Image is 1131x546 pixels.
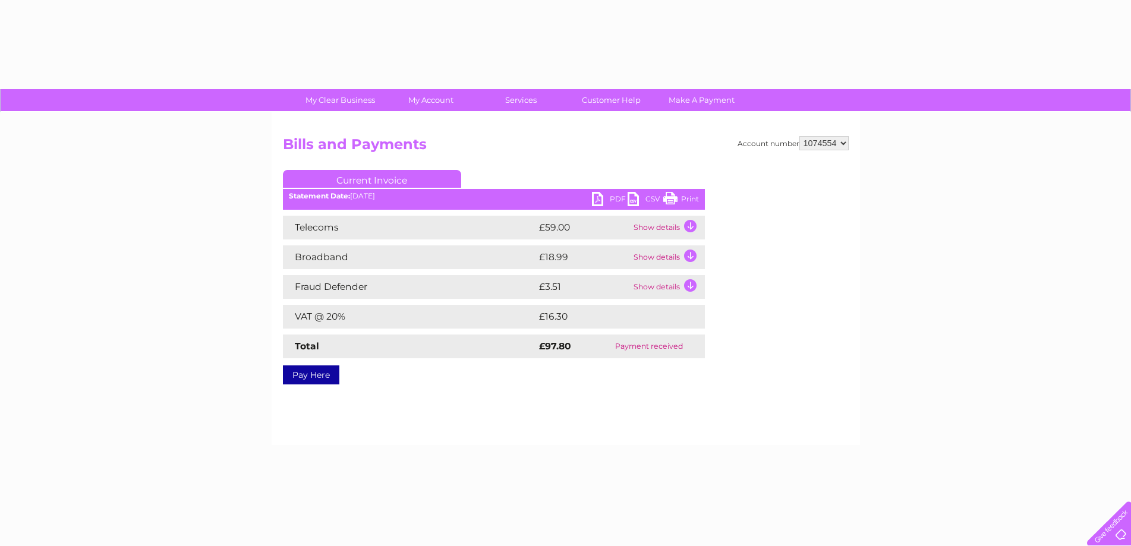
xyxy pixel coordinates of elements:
td: Show details [631,245,705,269]
td: Show details [631,216,705,239]
td: £3.51 [536,275,631,299]
td: VAT @ 20% [283,305,536,329]
a: Customer Help [562,89,660,111]
a: My Account [382,89,480,111]
td: Telecoms [283,216,536,239]
div: Account number [738,136,849,150]
strong: £97.80 [539,340,571,352]
h2: Bills and Payments [283,136,849,159]
td: £16.30 [536,305,680,329]
td: Payment received [593,334,704,358]
div: [DATE] [283,192,705,200]
td: Show details [631,275,705,299]
a: Make A Payment [653,89,751,111]
a: Pay Here [283,365,339,384]
td: £18.99 [536,245,631,269]
a: Services [472,89,570,111]
a: My Clear Business [291,89,389,111]
a: PDF [592,192,628,209]
td: £59.00 [536,216,631,239]
a: Print [663,192,699,209]
td: Broadband [283,245,536,269]
b: Statement Date: [289,191,350,200]
a: Current Invoice [283,170,461,188]
td: Fraud Defender [283,275,536,299]
strong: Total [295,340,319,352]
a: CSV [628,192,663,209]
